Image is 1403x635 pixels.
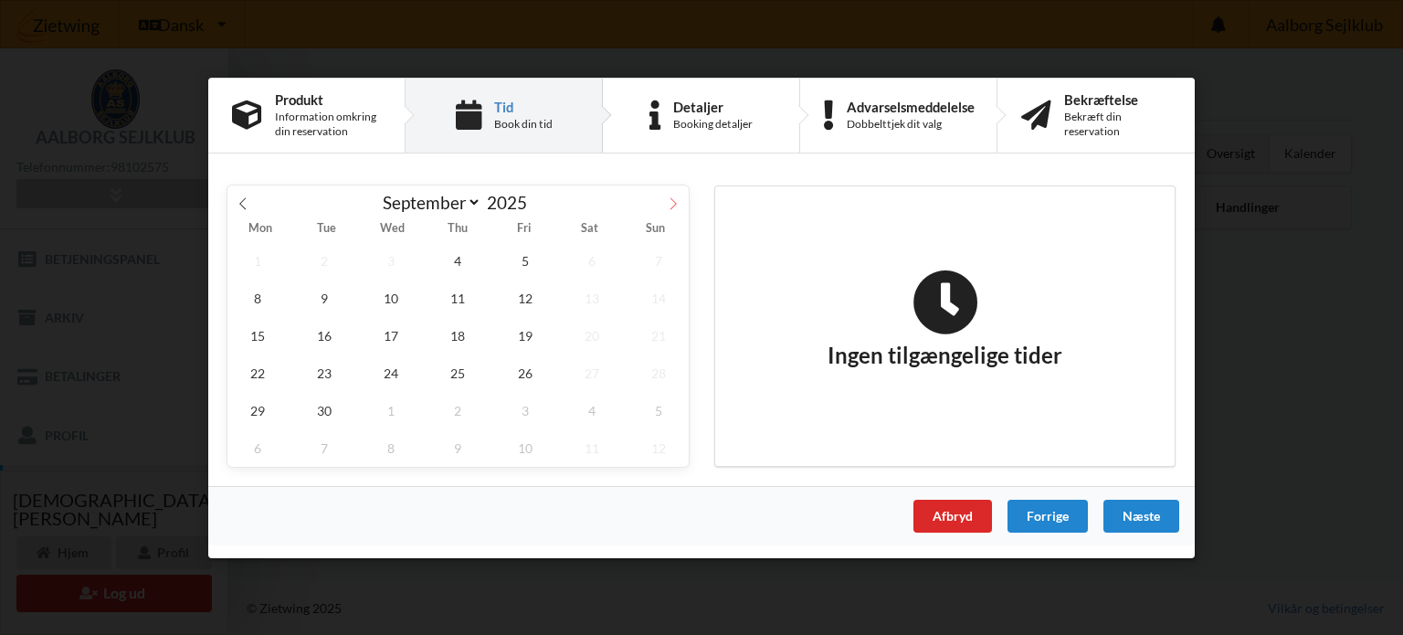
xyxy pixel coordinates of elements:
span: September 27, 2025 [562,354,622,391]
span: Sat [557,223,623,235]
span: September 11, 2025 [428,279,489,316]
span: September 19, 2025 [495,316,555,354]
span: September 24, 2025 [361,354,421,391]
div: Bekræft din reservation [1064,110,1171,139]
span: September 25, 2025 [428,354,489,391]
span: September 12, 2025 [495,279,555,316]
span: October 3, 2025 [495,391,555,429]
span: Mon [227,223,293,235]
span: September 17, 2025 [361,316,421,354]
span: September 23, 2025 [294,354,354,391]
div: Bekræftelse [1064,91,1171,106]
span: October 8, 2025 [361,429,421,466]
span: September 18, 2025 [428,316,489,354]
span: October 6, 2025 [227,429,288,466]
span: September 5, 2025 [495,241,555,279]
span: Sun [623,223,689,235]
span: September 21, 2025 [628,316,689,354]
div: Dobbelttjek dit valg [847,117,975,132]
span: September 20, 2025 [562,316,622,354]
span: September 9, 2025 [294,279,354,316]
div: Information omkring din reservation [275,110,381,139]
span: October 12, 2025 [628,429,689,466]
span: October 5, 2025 [628,391,689,429]
span: October 1, 2025 [361,391,421,429]
span: September 1, 2025 [227,241,288,279]
span: September 2, 2025 [294,241,354,279]
div: Booking detaljer [673,117,753,132]
div: Næste [1103,499,1179,532]
span: September 26, 2025 [495,354,555,391]
div: Tid [494,99,553,113]
span: September 28, 2025 [628,354,689,391]
span: October 2, 2025 [428,391,489,429]
span: October 10, 2025 [495,429,555,466]
span: September 30, 2025 [294,391,354,429]
span: September 22, 2025 [227,354,288,391]
span: Wed [359,223,425,235]
span: October 9, 2025 [428,429,489,466]
div: Afbryd [913,499,992,532]
span: September 8, 2025 [227,279,288,316]
span: September 6, 2025 [562,241,622,279]
span: October 11, 2025 [562,429,622,466]
span: September 13, 2025 [562,279,622,316]
span: September 29, 2025 [227,391,288,429]
span: September 14, 2025 [628,279,689,316]
span: Fri [491,223,557,235]
span: Thu [425,223,491,235]
div: Book din tid [494,117,553,132]
div: Advarselsmeddelelse [847,99,975,113]
span: September 15, 2025 [227,316,288,354]
span: September 16, 2025 [294,316,354,354]
h2: Ingen tilgængelige tider [828,269,1062,369]
div: Forrige [1007,499,1088,532]
span: October 4, 2025 [562,391,622,429]
div: Produkt [275,91,381,106]
span: October 7, 2025 [294,429,354,466]
span: September 4, 2025 [428,241,489,279]
select: Month [374,191,482,214]
div: Detaljer [673,99,753,113]
input: Year [481,192,542,213]
span: September 3, 2025 [361,241,421,279]
span: September 10, 2025 [361,279,421,316]
span: Tue [293,223,359,235]
span: September 7, 2025 [628,241,689,279]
